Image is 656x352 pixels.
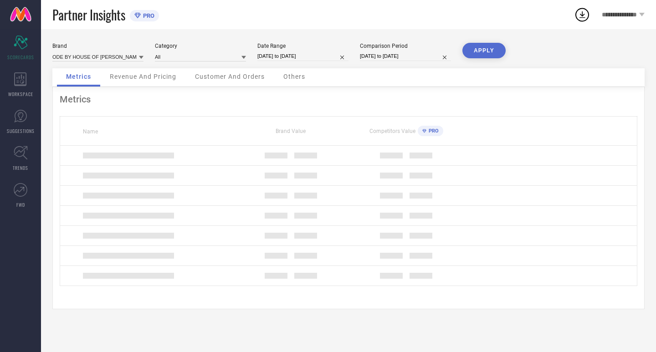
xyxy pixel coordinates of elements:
span: Brand Value [276,128,306,134]
span: SCORECARDS [7,54,34,61]
div: Metrics [60,94,637,105]
div: Comparison Period [360,43,451,49]
span: TRENDS [13,164,28,171]
div: Category [155,43,246,49]
span: Metrics [66,73,91,80]
input: Select date range [257,51,348,61]
span: PRO [426,128,439,134]
span: Others [283,73,305,80]
input: Select comparison period [360,51,451,61]
span: Customer And Orders [195,73,265,80]
span: Competitors Value [369,128,415,134]
div: Date Range [257,43,348,49]
div: Brand [52,43,143,49]
button: APPLY [462,43,506,58]
span: SUGGESTIONS [7,128,35,134]
span: Revenue And Pricing [110,73,176,80]
span: WORKSPACE [8,91,33,97]
span: Name [83,128,98,135]
div: Open download list [574,6,590,23]
span: PRO [141,12,154,19]
span: FWD [16,201,25,208]
span: Partner Insights [52,5,125,24]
